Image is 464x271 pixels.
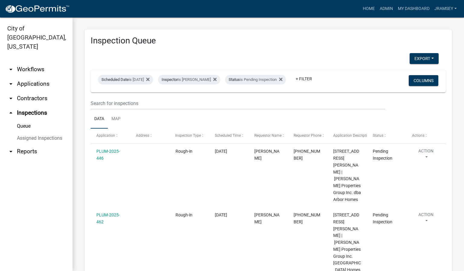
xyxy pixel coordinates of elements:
[288,129,327,143] datatable-header-cell: Requestor Phone
[7,148,14,155] i: arrow_drop_down
[367,129,407,143] datatable-header-cell: Status
[294,133,321,138] span: Requestor Phone
[108,110,124,129] a: Map
[291,73,317,84] a: + Filter
[327,129,367,143] datatable-header-cell: Application Description
[96,133,115,138] span: Application
[96,212,120,224] a: PLUM-2025-462
[91,36,446,46] h3: Inspection Queue
[176,212,192,217] span: Rough-in
[91,97,385,110] input: Search for inspections
[96,149,120,161] a: PLUM-2025-446
[162,77,178,82] span: Inspector
[373,133,383,138] span: Status
[215,212,243,218] div: [DATE]
[7,66,14,73] i: arrow_drop_down
[91,110,108,129] a: Data
[91,129,130,143] datatable-header-cell: Application
[136,133,149,138] span: Address
[294,212,320,224] span: 812-705-1343
[101,77,129,82] span: Scheduled Date
[294,149,320,161] span: 812-705-1343
[98,75,153,84] div: is [DATE]
[406,129,446,143] datatable-header-cell: Actions
[225,75,286,84] div: is Pending Inspection
[377,3,395,14] a: Admin
[410,53,439,64] button: Export
[169,129,209,143] datatable-header-cell: Inspection Type
[158,75,220,84] div: is [PERSON_NAME]
[412,133,424,138] span: Actions
[254,133,282,138] span: Requestor Name
[409,75,438,86] button: Columns
[412,212,440,227] button: Action
[333,133,371,138] span: Application Description
[7,95,14,102] i: arrow_drop_down
[254,149,279,161] span: TIM
[333,149,361,202] span: 7997 STACY SPRINGS BLVD., Lot 526 | Clayton Properties Group Inc. dba Arbor Homes
[373,149,392,161] span: Pending Inspection
[7,80,14,88] i: arrow_drop_down
[373,212,392,224] span: Pending Inspection
[360,3,377,14] a: Home
[215,148,243,155] div: [DATE]
[176,149,192,154] span: Rough-in
[209,129,249,143] datatable-header-cell: Scheduled Time
[254,212,279,224] span: TIM
[130,129,170,143] datatable-header-cell: Address
[395,3,432,14] a: My Dashboard
[412,148,440,163] button: Action
[432,3,459,14] a: jramsey
[249,129,288,143] datatable-header-cell: Requestor Name
[215,133,241,138] span: Scheduled Time
[7,109,14,116] i: arrow_drop_up
[229,77,240,82] span: Status
[176,133,201,138] span: Inspection Type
